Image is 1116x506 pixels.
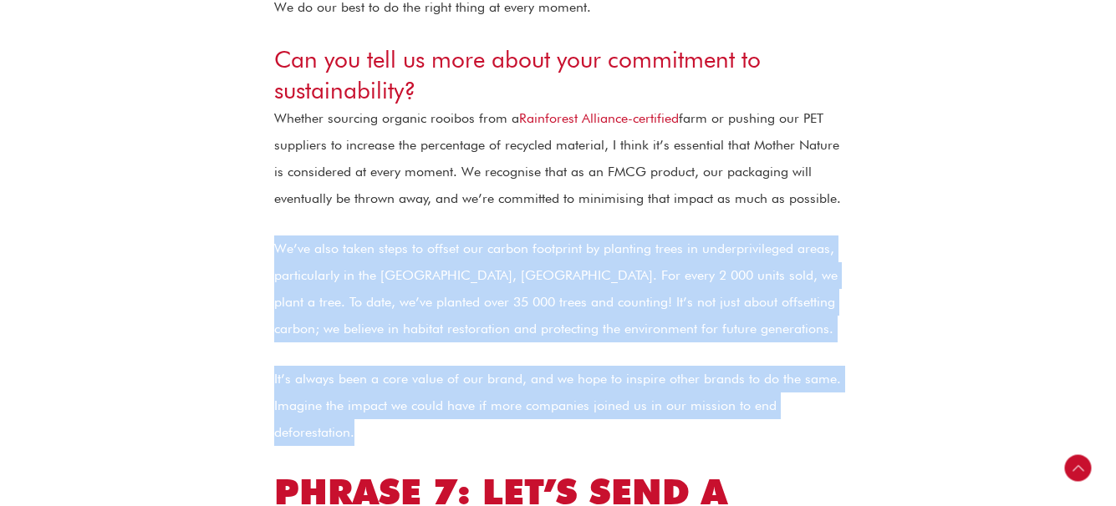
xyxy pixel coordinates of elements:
[274,366,843,446] p: It’s always been a core value of our brand, and we hope to inspire other brands to do the same. I...
[274,105,843,212] p: Whether sourcing organic rooibos from a farm or pushing our PET suppliers to increase the percent...
[519,110,679,126] a: Rainforest Alliance-certified
[274,235,843,342] p: We’ve also taken steps to offset our carbon footprint by planting trees in underprivileged areas,...
[274,44,843,105] h3: Can you tell us more about your commitment to sustainability?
